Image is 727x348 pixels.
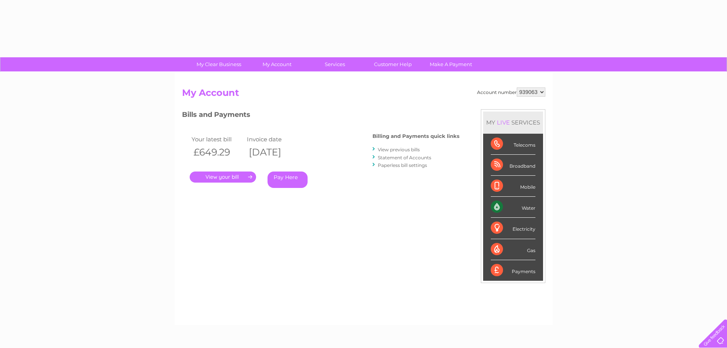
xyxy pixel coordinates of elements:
a: My Account [245,57,308,71]
div: Electricity [491,218,535,239]
div: LIVE [495,119,511,126]
div: Account number [477,87,545,97]
div: Telecoms [491,134,535,155]
a: View previous bills [378,147,420,152]
a: My Clear Business [187,57,250,71]
th: £649.29 [190,144,245,160]
a: Customer Help [361,57,424,71]
div: Gas [491,239,535,260]
td: Your latest bill [190,134,245,144]
td: Invoice date [245,134,300,144]
a: . [190,172,256,183]
th: [DATE] [245,144,300,160]
a: Pay Here [268,172,308,188]
a: Services [303,57,366,71]
div: Mobile [491,176,535,197]
a: Make A Payment [419,57,482,71]
h3: Bills and Payments [182,109,459,123]
div: Payments [491,260,535,281]
div: Broadband [491,155,535,176]
div: Water [491,197,535,218]
h4: Billing and Payments quick links [372,133,459,139]
a: Statement of Accounts [378,155,431,160]
a: Paperless bill settings [378,162,427,168]
div: MY SERVICES [483,112,543,133]
h2: My Account [182,87,545,102]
